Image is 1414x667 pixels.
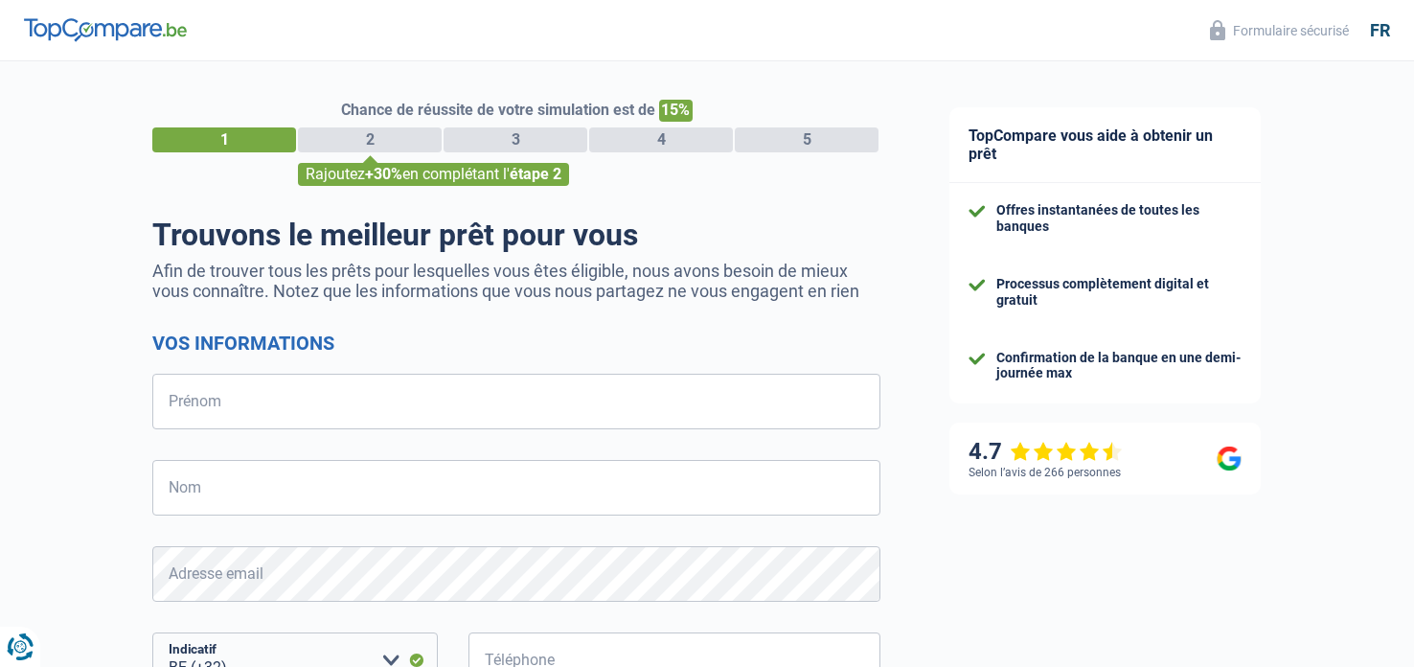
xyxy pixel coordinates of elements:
[969,466,1121,479] div: Selon l’avis de 266 personnes
[152,217,880,253] h1: Trouvons le meilleur prêt pour vous
[444,127,587,152] div: 3
[510,165,561,183] span: étape 2
[298,127,442,152] div: 2
[589,127,733,152] div: 4
[341,101,655,119] span: Chance de réussite de votre simulation est de
[735,127,878,152] div: 5
[996,202,1242,235] div: Offres instantanées de toutes les banques
[152,332,880,355] h2: Vos informations
[152,127,296,152] div: 1
[152,261,880,301] p: Afin de trouver tous les prêts pour lesquelles vous êtes éligible, nous avons besoin de mieux vou...
[1198,14,1360,46] button: Formulaire sécurisé
[659,100,693,122] span: 15%
[996,350,1242,382] div: Confirmation de la banque en une demi-journée max
[969,438,1123,466] div: 4.7
[1370,20,1390,41] div: fr
[298,163,569,186] div: Rajoutez en complétant l'
[949,107,1261,183] div: TopCompare vous aide à obtenir un prêt
[24,18,187,41] img: TopCompare Logo
[365,165,402,183] span: +30%
[996,276,1242,309] div: Processus complètement digital et gratuit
